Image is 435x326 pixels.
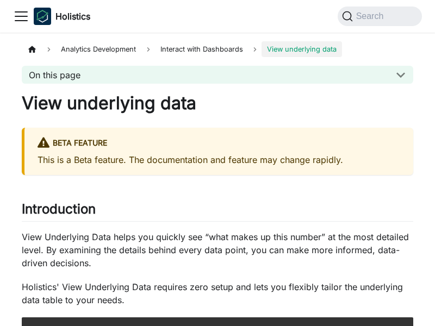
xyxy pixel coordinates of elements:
a: HolisticsHolisticsHolistics [34,8,90,25]
b: Holistics [55,10,90,23]
div: BETA FEATURE [38,136,400,151]
p: View Underlying Data helps you quickly see “what makes up this number” at the most detailed level... [22,230,413,269]
a: Home page [22,41,42,57]
h2: Introduction [22,201,413,222]
span: Analytics Development [55,41,141,57]
nav: Breadcrumbs [22,41,413,57]
button: Toggle navigation bar [13,8,29,24]
button: On this page [22,66,413,84]
span: View underlying data [262,41,342,57]
img: Holistics [34,8,51,25]
p: This is a Beta feature. The documentation and feature may change rapidly. [38,153,400,166]
button: Search (Command+K) [338,7,422,26]
span: Interact with Dashboards [155,41,248,57]
p: Holistics' View Underlying Data requires zero setup and lets you flexibly tailor the underlying d... [22,280,413,306]
span: Search [353,11,390,21]
h1: View underlying data [22,92,413,114]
